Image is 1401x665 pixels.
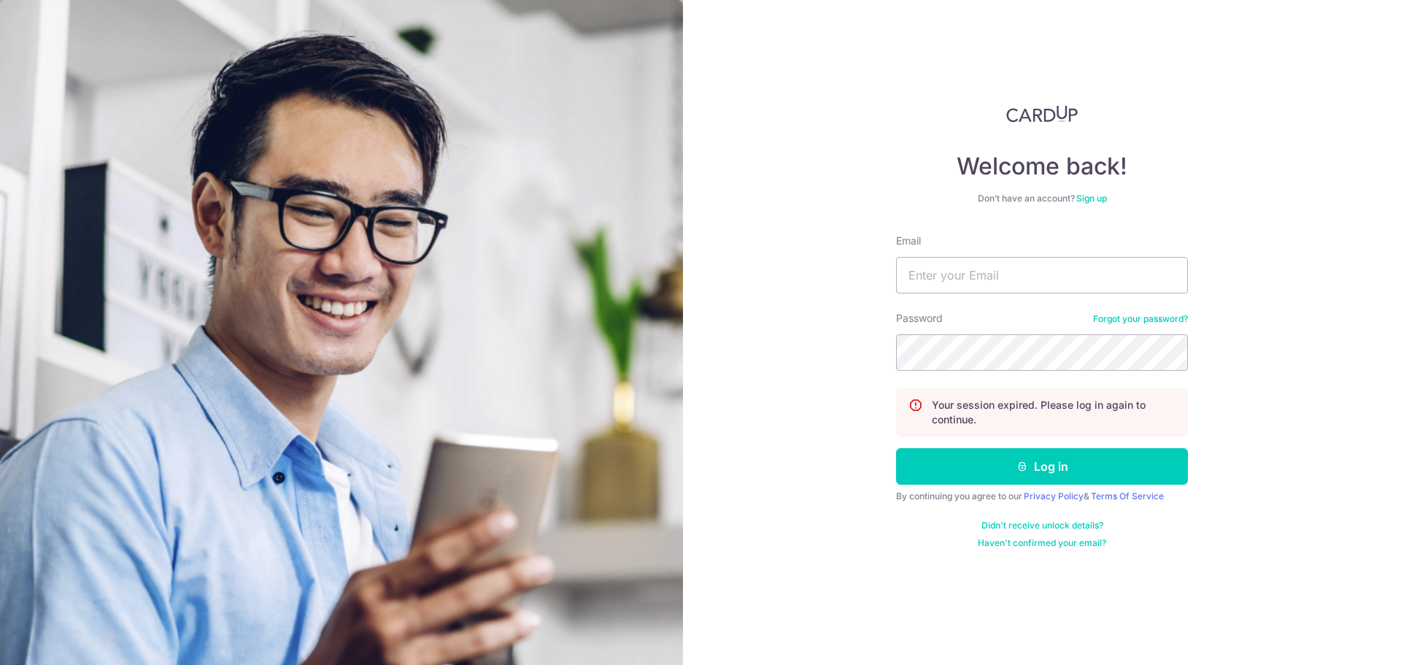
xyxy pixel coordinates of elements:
label: Email [896,234,921,248]
a: Didn't receive unlock details? [981,520,1103,531]
button: Log in [896,448,1188,485]
div: By continuing you agree to our & [896,491,1188,502]
label: Password [896,311,943,326]
a: Haven't confirmed your email? [978,537,1106,549]
div: Don’t have an account? [896,193,1188,204]
input: Enter your Email [896,257,1188,293]
h4: Welcome back! [896,152,1188,181]
p: Your session expired. Please log in again to continue. [932,398,1176,427]
a: Sign up [1076,193,1107,204]
a: Terms Of Service [1091,491,1164,501]
a: Privacy Policy [1024,491,1084,501]
a: Forgot your password? [1093,313,1188,325]
img: CardUp Logo [1006,105,1078,123]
